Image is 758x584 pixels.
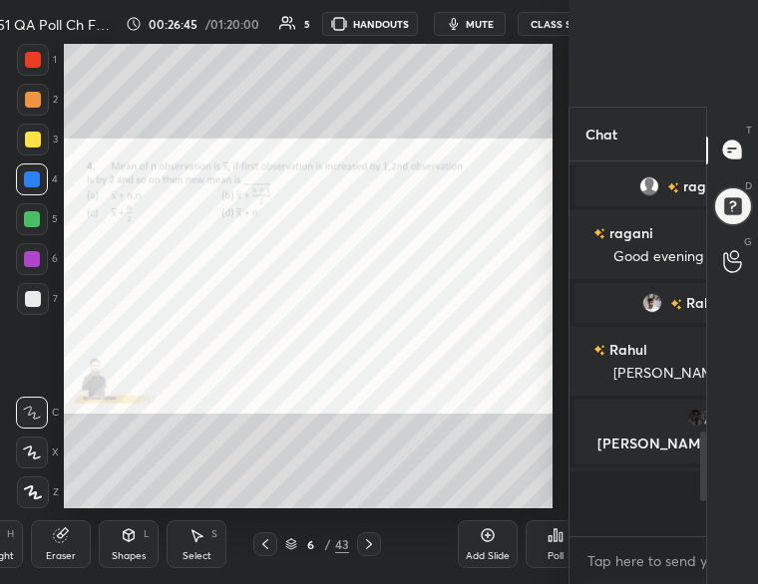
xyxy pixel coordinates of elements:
[466,17,494,31] span: mute
[17,283,58,315] div: 7
[639,176,659,196] img: default.png
[605,339,647,360] h6: Rahul
[16,437,59,468] div: X
[744,234,752,249] p: G
[16,203,58,235] div: 5
[16,163,58,195] div: 4
[144,529,150,539] div: L
[7,529,14,539] div: H
[304,19,310,29] div: 5
[16,397,59,429] div: C
[17,44,57,76] div: 1
[325,538,331,550] div: /
[605,222,653,243] h6: ragani
[569,108,633,160] p: Chat
[518,12,627,36] button: CLASS SETTINGS
[17,84,58,116] div: 2
[683,178,727,194] span: ragani
[746,123,752,138] p: T
[16,243,58,275] div: 6
[593,345,605,356] img: no-rating-badge.077c3623.svg
[548,551,564,561] div: Poll
[466,551,510,561] div: Add Slide
[667,181,679,192] img: no-rating-badge.077c3623.svg
[17,476,59,508] div: Z
[46,551,76,561] div: Eraser
[322,12,418,36] button: HANDOUTS
[593,228,605,239] img: no-rating-badge.077c3623.svg
[434,12,506,36] button: mute
[211,529,217,539] div: S
[17,124,58,155] div: 3
[686,408,706,428] img: d7b6841c33864058978d52f14379d71b.jpg
[335,535,349,553] div: 43
[670,298,682,309] img: no-rating-badge.077c3623.svg
[301,538,321,550] div: 6
[112,551,146,561] div: Shapes
[745,178,752,193] p: D
[183,551,211,561] div: Select
[686,295,724,311] span: Rahul
[642,293,662,313] img: f593fd83a8b74f48b2153cf5a8970a3c.jpg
